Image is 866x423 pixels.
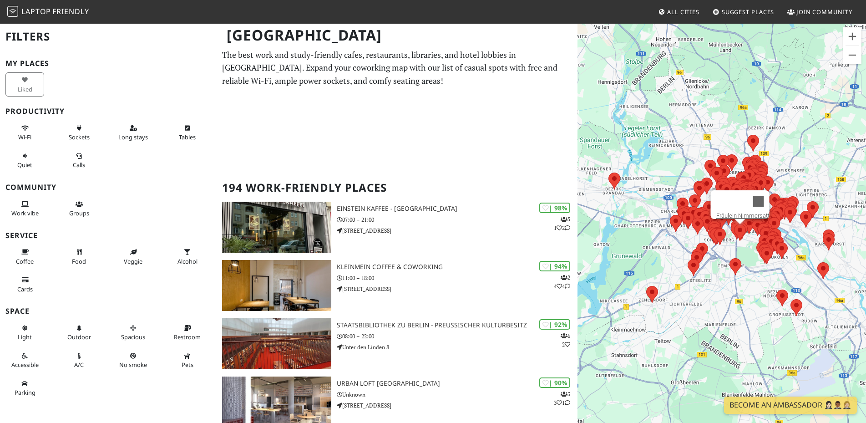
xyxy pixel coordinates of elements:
[168,245,207,269] button: Alcohol
[554,273,570,290] p: 2 4 4
[709,4,778,20] a: Suggest Places
[5,148,44,173] button: Quiet
[114,245,152,269] button: Veggie
[222,174,572,202] h2: 194 Work-Friendly Places
[5,245,44,269] button: Coffee
[337,321,577,329] h3: Staatsbibliothek zu Berlin - Preußischer Kulturbesitz
[219,23,576,48] h1: [GEOGRAPHIC_DATA]
[222,202,331,253] img: Einstein Kaffee - Charlottenburg
[69,209,89,217] span: Group tables
[843,27,861,46] button: Vergrößern
[168,321,207,345] button: Restroom
[118,133,148,141] span: Long stays
[716,212,769,219] a: Fräulein Nimmersatt
[337,401,577,410] p: [STREET_ADDRESS]
[554,215,570,232] p: 5 1 2
[5,183,211,192] h3: Community
[337,380,577,387] h3: URBAN LOFT [GEOGRAPHIC_DATA]
[52,6,89,16] span: Friendly
[217,318,577,369] a: Staatsbibliothek zu Berlin - Preußischer Kulturbesitz | 92% 62 Staatsbibliothek zu Berlin - Preuß...
[337,285,577,293] p: [STREET_ADDRESS]
[843,46,861,64] button: Verkleinern
[179,133,196,141] span: Work-friendly tables
[654,4,703,20] a: All Cities
[60,348,98,372] button: A/C
[222,48,572,87] p: The best work and study-friendly cafes, restaurants, libraries, and hotel lobbies in [GEOGRAPHIC_...
[168,348,207,372] button: Pets
[784,4,856,20] a: Join Community
[73,161,85,169] span: Video/audio calls
[722,8,775,16] span: Suggest Places
[121,333,145,341] span: Spacious
[72,257,86,265] span: Food
[222,318,331,369] img: Staatsbibliothek zu Berlin - Preußischer Kulturbesitz
[7,6,18,17] img: LaptopFriendly
[5,307,211,316] h3: Space
[747,190,769,212] button: Schließen
[174,333,201,341] span: Restroom
[5,121,44,145] button: Wi-Fi
[11,209,39,217] span: People working
[561,331,570,349] p: 6 2
[337,332,577,341] p: 08:00 – 22:00
[69,133,90,141] span: Power sockets
[182,361,193,369] span: Pet friendly
[60,148,98,173] button: Calls
[60,245,98,269] button: Food
[67,333,91,341] span: Outdoor area
[114,321,152,345] button: Spacious
[7,4,89,20] a: LaptopFriendly LaptopFriendly
[217,260,577,311] a: KleinMein Coffee & Coworking | 94% 244 KleinMein Coffee & Coworking 11:00 – 18:00 [STREET_ADDRESS]
[5,197,44,221] button: Work vibe
[5,59,211,68] h3: My Places
[119,361,147,369] span: Smoke free
[796,8,852,16] span: Join Community
[5,23,211,51] h2: Filters
[15,388,35,397] span: Parking
[539,203,570,213] div: | 98%
[337,205,577,213] h3: Einstein Kaffee - [GEOGRAPHIC_DATA]
[17,285,33,293] span: Credit cards
[5,321,44,345] button: Light
[217,202,577,253] a: Einstein Kaffee - Charlottenburg | 98% 512 Einstein Kaffee - [GEOGRAPHIC_DATA] 07:00 – 21:00 [STR...
[18,133,31,141] span: Stable Wi-Fi
[21,6,51,16] span: Laptop
[16,257,34,265] span: Coffee
[337,226,577,235] p: [STREET_ADDRESS]
[539,261,570,271] div: | 94%
[5,107,211,116] h3: Productivity
[60,197,98,221] button: Groups
[18,333,32,341] span: Natural light
[5,231,211,240] h3: Service
[222,260,331,311] img: KleinMein Coffee & Coworking
[74,361,84,369] span: Air conditioned
[17,161,32,169] span: Quiet
[5,376,44,400] button: Parking
[60,321,98,345] button: Outdoor
[60,121,98,145] button: Sockets
[539,377,570,388] div: | 90%
[124,257,142,265] span: Veggie
[114,121,152,145] button: Long stays
[177,257,198,265] span: Alcohol
[5,348,44,372] button: Accessible
[337,263,577,271] h3: KleinMein Coffee & Coworking
[554,390,570,407] p: 3 3 1
[337,274,577,282] p: 11:00 – 18:00
[337,343,577,352] p: Unter den Linden 8
[5,272,44,296] button: Cards
[337,215,577,224] p: 07:00 – 21:00
[114,348,152,372] button: No smoke
[667,8,699,16] span: All Cities
[11,361,39,369] span: Accessible
[168,121,207,145] button: Tables
[539,319,570,330] div: | 92%
[337,390,577,399] p: Unknown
